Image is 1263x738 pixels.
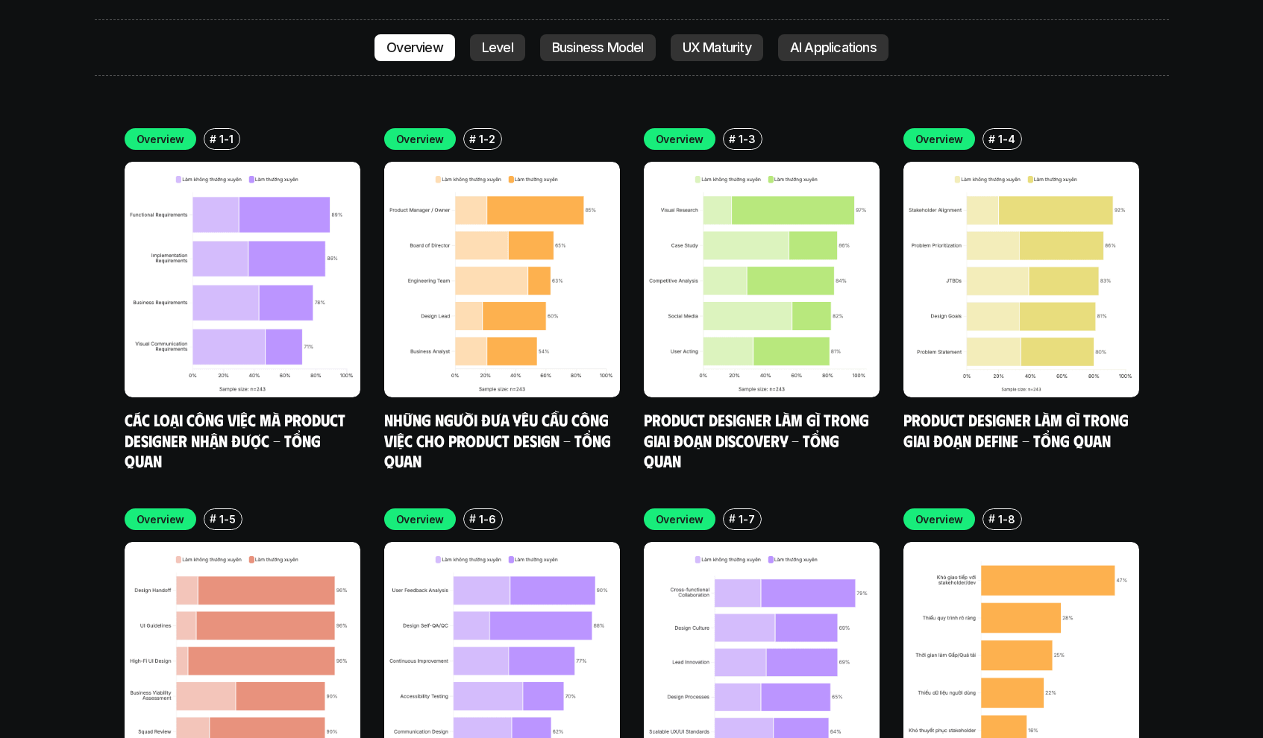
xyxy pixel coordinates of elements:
p: UX Maturity [683,40,751,55]
a: AI Applications [778,34,889,61]
h6: # [210,513,216,524]
h6: # [469,513,476,524]
a: Các loại công việc mà Product Designer nhận được - Tổng quan [125,409,349,470]
a: Overview [374,34,455,61]
p: Overview [396,131,445,147]
p: 1-3 [739,131,755,147]
p: AI Applications [790,40,877,55]
h6: # [729,133,736,145]
h6: # [469,133,476,145]
p: Overview [915,131,964,147]
p: 1-4 [998,131,1015,147]
p: 1-5 [219,511,235,527]
p: Overview [656,131,704,147]
p: Overview [137,131,185,147]
p: 1-6 [479,511,495,527]
h6: # [210,133,216,145]
p: Level [482,40,513,55]
h6: # [988,133,995,145]
a: Level [470,34,525,61]
p: 1-8 [998,511,1015,527]
p: Overview [386,40,443,55]
a: Những người đưa yêu cầu công việc cho Product Design - Tổng quan [384,409,615,470]
p: Business Model [552,40,644,55]
a: UX Maturity [671,34,763,61]
p: Overview [656,511,704,527]
p: 1-1 [219,131,233,147]
a: Product Designer làm gì trong giai đoạn Discovery - Tổng quan [644,409,873,470]
p: Overview [137,511,185,527]
p: 1-7 [739,511,754,527]
a: Product Designer làm gì trong giai đoạn Define - Tổng quan [903,409,1132,450]
p: Overview [915,511,964,527]
a: Business Model [540,34,656,61]
h6: # [729,513,736,524]
p: 1-2 [479,131,495,147]
p: Overview [396,511,445,527]
h6: # [988,513,995,524]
